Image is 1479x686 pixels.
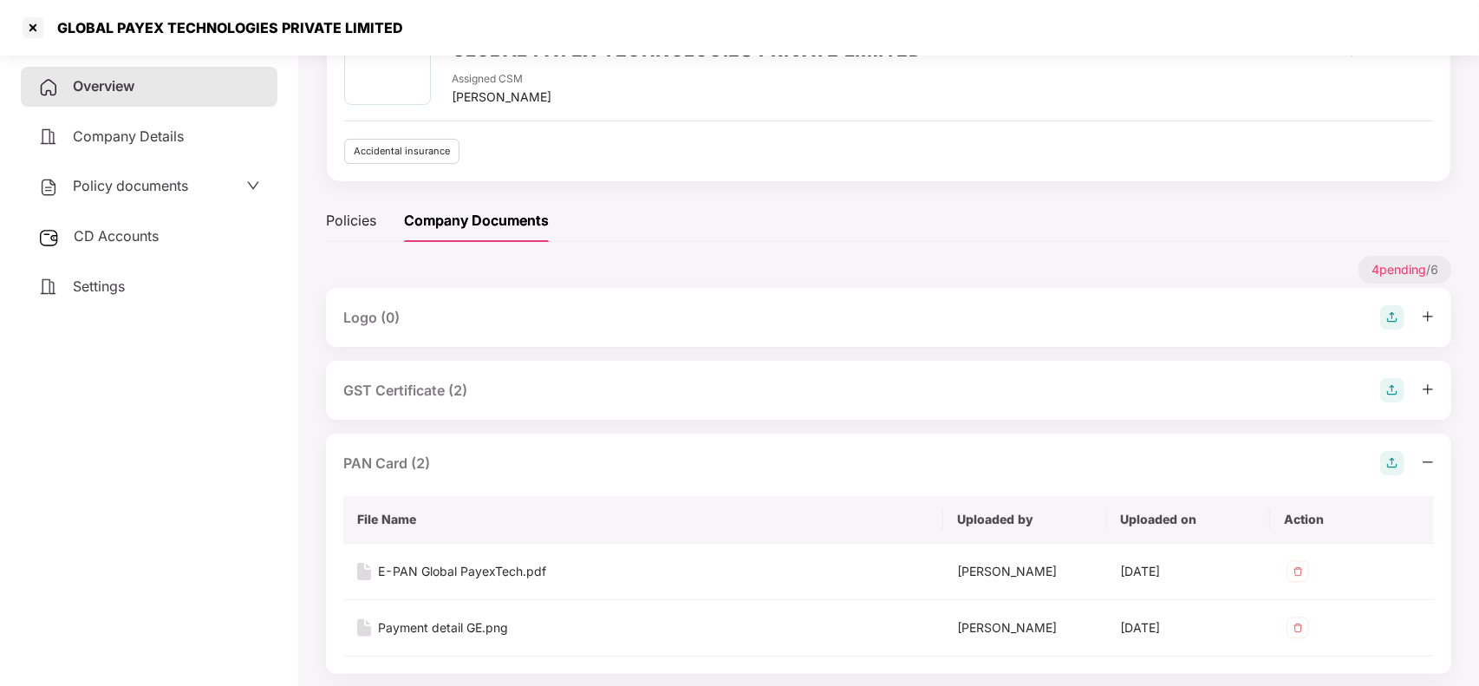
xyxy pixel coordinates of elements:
p: / 6 [1358,256,1451,284]
img: svg+xml;base64,PHN2ZyB4bWxucz0iaHR0cDovL3d3dy53My5vcmcvMjAwMC9zdmciIHdpZHRoPSIxNiIgaGVpZ2h0PSIyMC... [357,619,371,637]
div: Company Documents [404,210,549,232]
div: GST Certificate (2) [343,380,467,402]
span: plus [1422,310,1434,323]
div: [DATE] [1121,618,1257,637]
div: [PERSON_NAME] [452,88,551,107]
div: [PERSON_NAME] [957,562,1093,581]
img: svg+xml;base64,PHN2ZyB4bWxucz0iaHR0cDovL3d3dy53My5vcmcvMjAwMC9zdmciIHdpZHRoPSIyOCIgaGVpZ2h0PSIyOC... [1380,378,1404,402]
span: Overview [73,77,134,95]
img: svg+xml;base64,PHN2ZyB4bWxucz0iaHR0cDovL3d3dy53My5vcmcvMjAwMC9zdmciIHdpZHRoPSIyNCIgaGVpZ2h0PSIyNC... [38,77,59,98]
img: svg+xml;base64,PHN2ZyB4bWxucz0iaHR0cDovL3d3dy53My5vcmcvMjAwMC9zdmciIHdpZHRoPSIyNCIgaGVpZ2h0PSIyNC... [38,277,59,297]
span: down [246,179,260,193]
th: Uploaded on [1107,496,1271,544]
img: svg+xml;base64,PHN2ZyB4bWxucz0iaHR0cDovL3d3dy53My5vcmcvMjAwMC9zdmciIHdpZHRoPSIyNCIgaGVpZ2h0PSIyNC... [38,127,59,147]
div: Assigned CSM [452,71,551,88]
span: Settings [73,278,125,295]
img: svg+xml;base64,PHN2ZyB4bWxucz0iaHR0cDovL3d3dy53My5vcmcvMjAwMC9zdmciIHdpZHRoPSIzMiIgaGVpZ2h0PSIzMi... [1284,558,1312,585]
div: Policies [326,210,376,232]
div: GLOBAL PAYEX TECHNOLOGIES PRIVATE LIMITED [47,19,403,36]
span: 4 pending [1371,262,1426,277]
img: svg+xml;base64,PHN2ZyB4bWxucz0iaHR0cDovL3d3dy53My5vcmcvMjAwMC9zdmciIHdpZHRoPSIyNCIgaGVpZ2h0PSIyNC... [38,177,59,198]
span: plus [1422,383,1434,395]
img: svg+xml;base64,PHN2ZyB4bWxucz0iaHR0cDovL3d3dy53My5vcmcvMjAwMC9zdmciIHdpZHRoPSIyOCIgaGVpZ2h0PSIyOC... [1380,451,1404,475]
span: Company Details [73,127,184,145]
span: Policy documents [73,177,188,194]
th: Action [1270,496,1434,544]
div: E-PAN Global PayexTech.pdf [378,562,546,581]
img: svg+xml;base64,PHN2ZyB3aWR0aD0iMjUiIGhlaWdodD0iMjQiIHZpZXdCb3g9IjAgMCAyNSAyNCIgZmlsbD0ibm9uZSIgeG... [38,227,60,248]
th: File Name [343,496,943,544]
div: Logo (0) [343,307,400,329]
th: Uploaded by [943,496,1107,544]
span: minus [1422,456,1434,468]
div: [PERSON_NAME] [957,618,1093,637]
img: svg+xml;base64,PHN2ZyB4bWxucz0iaHR0cDovL3d3dy53My5vcmcvMjAwMC9zdmciIHdpZHRoPSIyOCIgaGVpZ2h0PSIyOC... [1380,305,1404,330]
img: svg+xml;base64,PHN2ZyB4bWxucz0iaHR0cDovL3d3dy53My5vcmcvMjAwMC9zdmciIHdpZHRoPSIxNiIgaGVpZ2h0PSIyMC... [357,563,371,580]
div: Payment detail GE.png [378,618,508,637]
div: Accidental insurance [344,139,459,164]
div: PAN Card (2) [343,453,430,474]
img: svg+xml;base64,PHN2ZyB4bWxucz0iaHR0cDovL3d3dy53My5vcmcvMjAwMC9zdmciIHdpZHRoPSIzMiIgaGVpZ2h0PSIzMi... [1284,614,1312,642]
span: CD Accounts [74,227,159,245]
div: [DATE] [1121,562,1257,581]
